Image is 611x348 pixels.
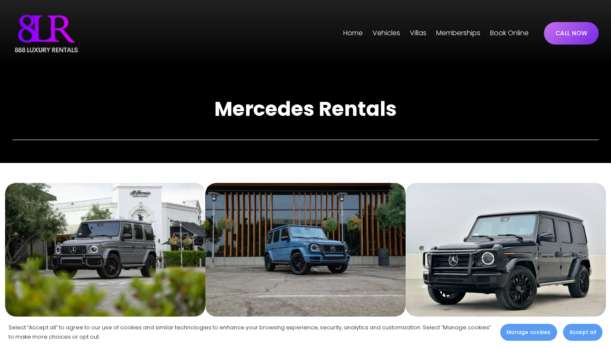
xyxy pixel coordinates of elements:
a: Home [343,27,363,40]
a: folder dropdown [373,27,400,40]
a: CALL NOW [544,22,599,45]
a: Book Online [490,27,529,40]
span: Vehicles [373,27,400,39]
img: Luxury Car &amp; Home Rentals For Every Occasion [12,12,80,55]
button: Accept all [563,324,603,341]
a: Memberships [436,27,480,40]
span: Manage cookies [507,328,550,336]
p: Select “Accept all” to agree to our use of cookies and similar technologies to enhance your brows... [8,323,492,342]
span: Accept all [569,328,596,336]
button: Manage cookies [500,324,557,341]
strong: Mercedes Rentals [214,95,397,123]
a: folder dropdown [410,27,426,40]
span: Villas [410,27,426,39]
